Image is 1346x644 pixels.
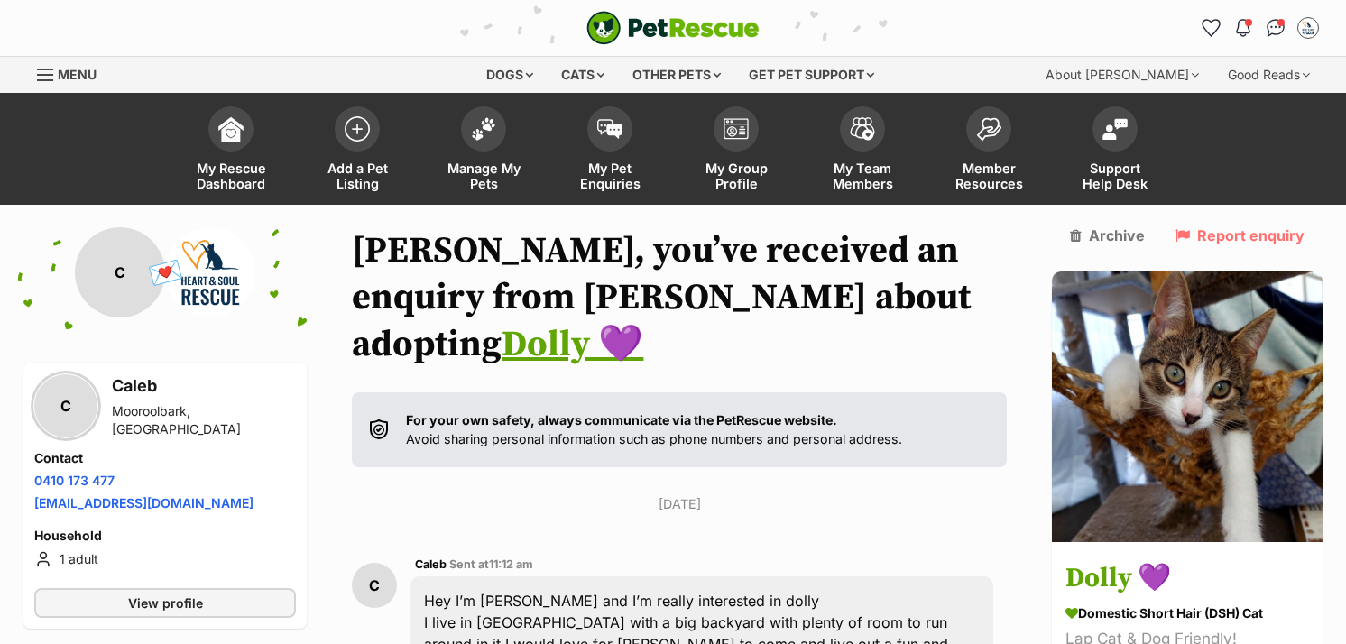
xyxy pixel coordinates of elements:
[1215,57,1323,93] div: Good Reads
[696,161,777,191] span: My Group Profile
[112,373,296,399] h3: Caleb
[406,412,837,428] strong: For your own safety, always communicate via the PetRescue website.
[34,449,296,467] h4: Contact
[597,119,622,139] img: pet-enquiries-icon-7e3ad2cf08bfb03b45e93fb7055b45f3efa6380592205ae92323e6603595dc1f.svg
[547,97,673,205] a: My Pet Enquiries
[406,410,902,449] p: Avoid sharing personal information such as phone numbers and personal address.
[75,227,165,317] div: C
[502,322,643,367] a: Dolly 💜
[345,116,370,142] img: add-pet-listing-icon-0afa8454b4691262ce3f59096e99ab1cd57d4a30225e0717b998d2c9b9846f56.svg
[34,495,254,511] a: [EMAIL_ADDRESS][DOMAIN_NAME]
[1065,558,1309,599] h3: Dolly 💜
[736,57,887,93] div: Get pet support
[1052,271,1323,542] img: Dolly 💜
[673,97,799,205] a: My Group Profile
[352,563,397,608] div: C
[471,117,496,141] img: manage-my-pets-icon-02211641906a0b7f246fdf0571729dbe1e7629f14944591b6c1af311fb30b64b.svg
[1102,118,1128,140] img: help-desk-icon-fdf02630f3aa405de69fd3d07c3f3aa587a6932b1a1747fa1d2bba05be0121f9.svg
[112,402,296,438] div: Mooroolbark, [GEOGRAPHIC_DATA]
[294,97,420,205] a: Add a Pet Listing
[549,57,617,93] div: Cats
[1052,97,1178,205] a: Support Help Desk
[352,227,1007,368] h1: [PERSON_NAME], you’ve received an enquiry from [PERSON_NAME] about adopting
[1196,14,1225,42] a: Favourites
[1294,14,1323,42] button: My account
[724,118,749,140] img: group-profile-icon-3fa3cf56718a62981997c0bc7e787c4b2cf8bcc04b72c1350f741eb67cf2f40e.svg
[443,161,524,191] span: Manage My Pets
[449,557,533,571] span: Sent at
[145,253,186,292] span: 💌
[799,97,926,205] a: My Team Members
[976,117,1001,142] img: member-resources-icon-8e73f808a243e03378d46382f2149f9095a855e16c252ad45f914b54edf8863c.svg
[1299,19,1317,37] img: Megan Ostwald profile pic
[1175,227,1305,244] a: Report enquiry
[34,588,296,618] a: View profile
[165,227,255,317] img: Heart & Soul profile pic
[1033,57,1212,93] div: About [PERSON_NAME]
[1229,14,1258,42] button: Notifications
[34,473,115,488] a: 0410 173 477
[926,97,1052,205] a: Member Resources
[1196,14,1323,42] ul: Account quick links
[34,548,296,570] li: 1 adult
[586,11,760,45] a: PetRescue
[317,161,398,191] span: Add a Pet Listing
[1070,227,1145,244] a: Archive
[352,494,1007,513] p: [DATE]
[128,593,203,612] span: View profile
[948,161,1029,191] span: Member Resources
[822,161,903,191] span: My Team Members
[1065,603,1309,622] div: Domestic Short Hair (DSH) Cat
[37,57,109,89] a: Menu
[489,557,533,571] span: 11:12 am
[415,557,447,571] span: Caleb
[190,161,272,191] span: My Rescue Dashboard
[850,117,875,141] img: team-members-icon-5396bd8760b3fe7c0b43da4ab00e1e3bb1a5d9ba89233759b79545d2d3fc5d0d.svg
[474,57,546,93] div: Dogs
[34,527,296,545] h4: Household
[1267,19,1286,37] img: chat-41dd97257d64d25036548639549fe6c8038ab92f7586957e7f3b1b290dea8141.svg
[620,57,733,93] div: Other pets
[34,374,97,437] div: C
[58,67,97,82] span: Menu
[1261,14,1290,42] a: Conversations
[569,161,650,191] span: My Pet Enquiries
[586,11,760,45] img: logo-cat-932fe2b9b8326f06289b0f2fb663e598f794de774fb13d1741a6617ecf9a85b4.svg
[1236,19,1250,37] img: notifications-46538b983faf8c2785f20acdc204bb7945ddae34d4c08c2a6579f10ce5e182be.svg
[420,97,547,205] a: Manage My Pets
[1074,161,1156,191] span: Support Help Desk
[218,116,244,142] img: dashboard-icon-eb2f2d2d3e046f16d808141f083e7271f6b2e854fb5c12c21221c1fb7104beca.svg
[168,97,294,205] a: My Rescue Dashboard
